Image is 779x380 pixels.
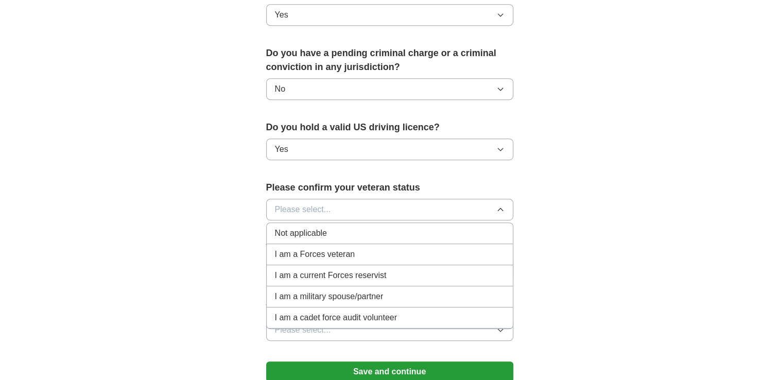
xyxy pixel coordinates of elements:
[266,120,513,134] label: Do you hold a valid US driving licence?
[266,199,513,220] button: Please select...
[266,78,513,100] button: No
[275,269,387,282] span: I am a current Forces reservist
[275,312,397,324] span: I am a cadet force audit volunteer
[275,9,288,21] span: Yes
[266,139,513,160] button: Yes
[275,227,327,239] span: Not applicable
[275,248,355,261] span: I am a Forces veteran
[275,290,384,303] span: I am a military spouse/partner
[275,83,285,95] span: No
[275,324,331,336] span: Please select...
[266,319,513,341] button: Please select...
[275,143,288,156] span: Yes
[266,4,513,26] button: Yes
[266,181,513,195] label: Please confirm your veteran status
[266,46,513,74] label: Do you have a pending criminal charge or a criminal conviction in any jurisdiction?
[275,203,331,216] span: Please select...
